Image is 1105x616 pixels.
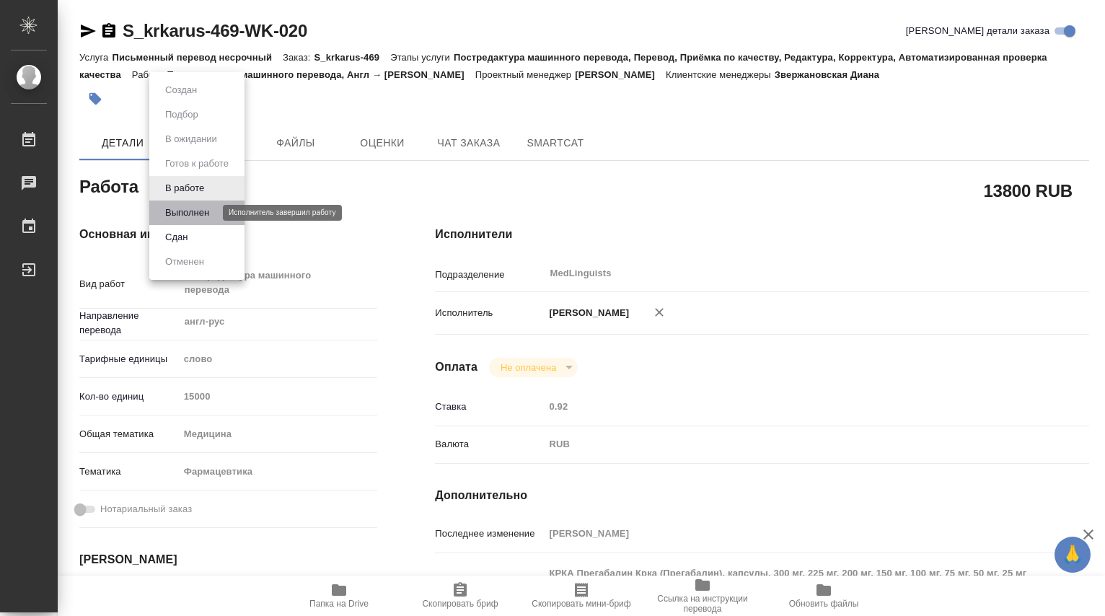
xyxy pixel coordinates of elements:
button: Сдан [161,229,192,245]
button: В работе [161,180,208,196]
button: В ожидании [161,131,221,147]
button: Подбор [161,107,203,123]
button: Создан [161,82,201,98]
button: Готов к работе [161,156,233,172]
button: Отменен [161,254,208,270]
button: Выполнен [161,205,213,221]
